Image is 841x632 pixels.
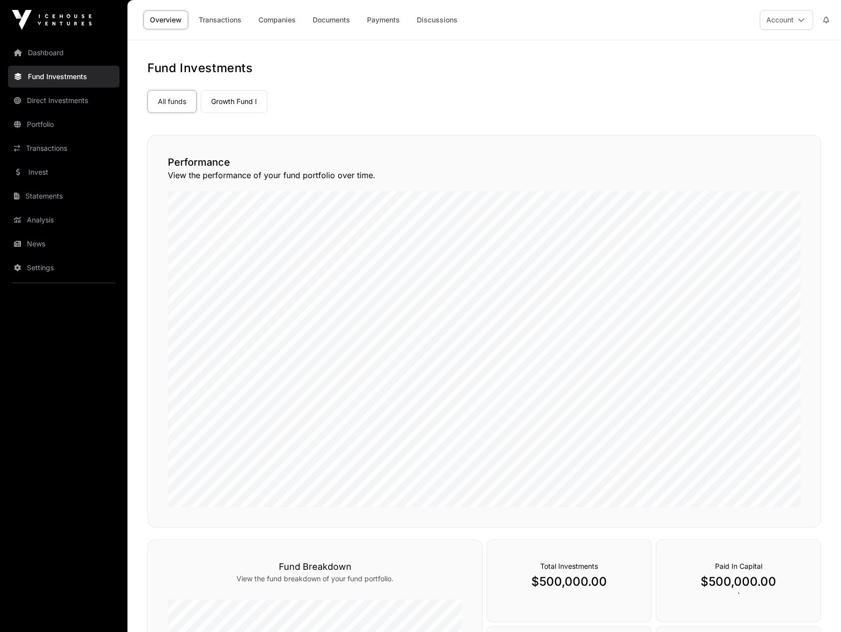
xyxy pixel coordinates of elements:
span: Total Investments [540,562,598,570]
p: $500,000.00 [676,574,801,590]
p: $500,000.00 [507,574,631,590]
a: News [8,233,120,255]
a: Direct Investments [8,90,120,111]
a: Invest [8,161,120,183]
p: View the fund breakdown of your fund portfolio. [168,574,462,584]
a: Dashboard [8,42,120,64]
h1: Fund Investments [147,60,821,76]
button: Account [760,10,813,30]
h3: Fund Breakdown [168,560,462,574]
span: Paid In Capital [715,562,762,570]
a: Companies [252,10,302,29]
a: Documents [306,10,357,29]
a: Discussions [410,10,464,29]
a: Portfolio [8,113,120,135]
a: Statements [8,185,120,207]
div: ` [656,539,821,622]
a: Analysis [8,209,120,231]
a: Transactions [192,10,248,29]
p: View the performance of your fund portfolio over time. [168,169,801,181]
a: Growth Fund I [201,90,267,113]
a: Overview [143,10,188,29]
h2: Performance [168,155,801,169]
img: Icehouse Ventures Logo [12,10,92,30]
a: Payments [360,10,406,29]
iframe: Chat Widget [791,584,841,632]
a: All funds [147,90,197,113]
a: Settings [8,257,120,279]
a: Fund Investments [8,66,120,88]
a: Transactions [8,137,120,159]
